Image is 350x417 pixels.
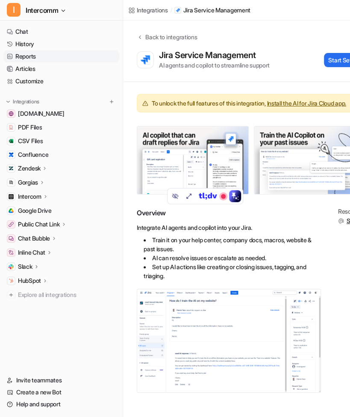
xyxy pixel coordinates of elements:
[152,99,346,108] span: To unlock the full features of this integration,
[267,100,346,107] a: Install the AI for Jira Cloud app.
[18,248,45,257] p: Inline Chat
[144,253,321,262] li: AI can resolve issues or escalate as needed.
[5,99,11,105] img: expand menu
[18,220,60,229] p: Public Chat Link
[18,192,41,201] p: Intercom
[3,50,119,62] a: Reports
[3,97,42,106] button: Integrations
[9,111,14,116] img: www.helpdesk.com
[3,289,119,301] a: Explore all integrations
[18,137,43,145] span: CSV Files
[3,398,119,410] a: Help and support
[3,386,119,398] a: Create a new Bot
[26,4,58,16] span: Intercomm
[3,205,119,217] a: Google DriveGoogle Drive
[7,291,15,299] img: explore all integrations
[9,264,14,269] img: Slack
[144,262,321,280] li: Set up AI actions like creating or closing issues, tagging, and triaging.
[9,236,14,241] img: Chat Bubble
[18,234,50,243] p: Chat Bubble
[3,26,119,38] a: Chat
[9,278,14,283] img: HubSpot
[159,50,259,60] div: Jira Service Management
[137,289,321,392] img: Jira AI agent
[9,208,14,213] img: Google Drive
[9,125,14,130] img: PDF Files
[137,32,197,50] button: Back to integrations
[18,109,64,118] span: [DOMAIN_NAME]
[3,75,119,87] a: Customize
[13,98,39,105] p: Integrations
[9,250,14,255] img: Inline Chat
[3,121,119,133] a: PDF FilesPDF Files
[9,152,14,157] img: Confluence
[18,206,52,215] span: Google Drive
[9,222,14,227] img: Public Chat Link
[137,208,321,218] h2: Overview
[171,6,172,14] span: /
[9,166,14,171] img: Zendesk
[109,99,115,105] img: menu_add.svg
[174,6,250,15] a: Jira Service Management
[143,32,197,41] div: Back to integrations
[18,262,32,271] p: Slack
[18,150,48,159] span: Confluence
[18,178,38,187] p: Gorgias
[3,135,119,147] a: CSV FilesCSV Files
[3,374,119,386] a: Invite teammates
[18,164,41,173] p: Zendesk
[128,6,168,15] a: Integrations
[3,108,119,120] a: www.helpdesk.com[DOMAIN_NAME]
[3,149,119,161] a: ConfluenceConfluence
[7,3,21,17] span: I
[183,6,250,15] p: Jira Service Management
[3,63,119,75] a: Articles
[137,6,168,15] div: Integrations
[18,276,41,285] p: HubSpot
[3,38,119,50] a: History
[9,194,14,199] img: Intercom
[9,138,14,144] img: CSV Files
[144,235,321,253] li: Train it on your help center, company docs, macros, website & past issues.
[9,180,14,185] img: Gorgias
[159,61,270,70] div: AI agents and copilot to streamline support
[18,288,116,302] span: Explore all integrations
[18,123,42,132] span: PDF Files
[338,218,344,224] img: support.svg
[137,223,321,280] div: Integrate AI agents and copilot into your Jira.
